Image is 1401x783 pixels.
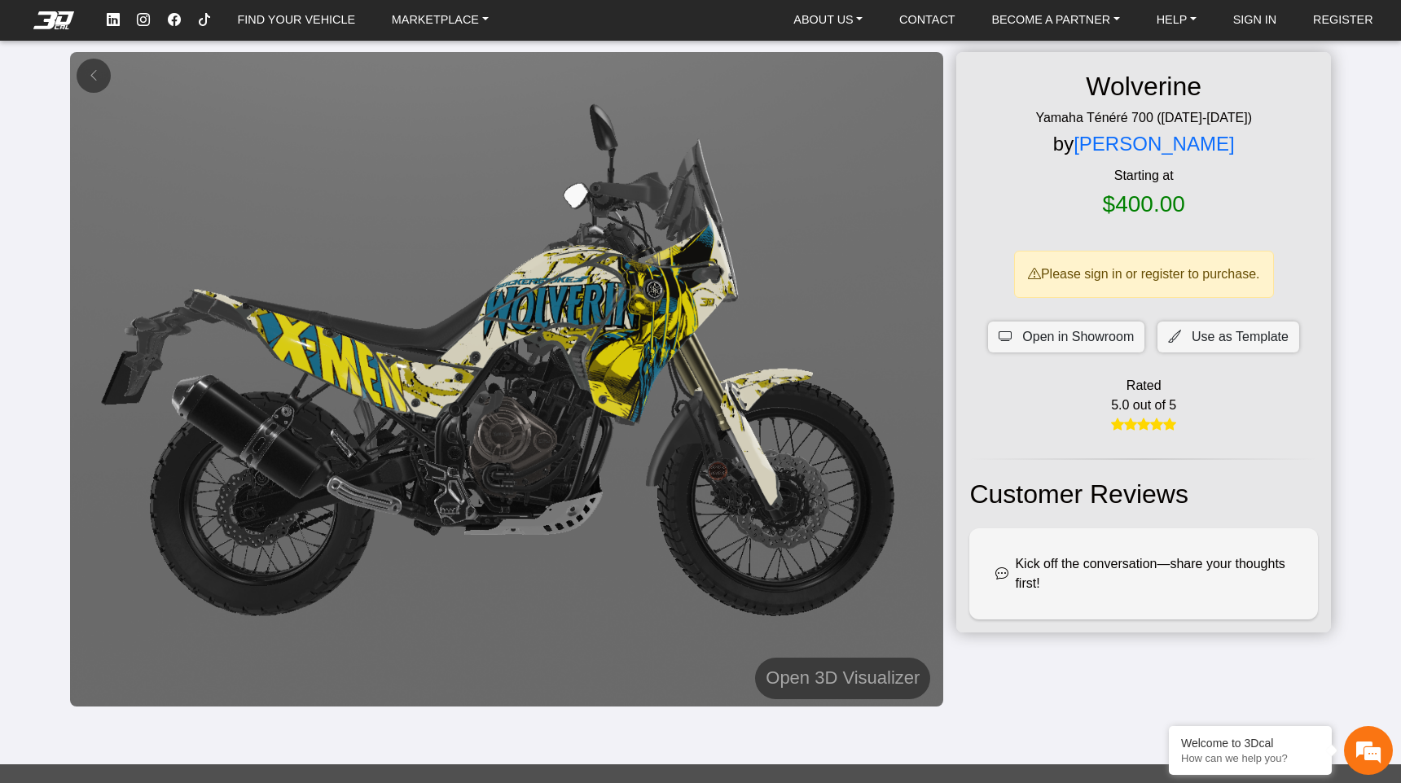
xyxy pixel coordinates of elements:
[109,85,298,107] div: Chat with us now
[1150,7,1203,33] a: HELP
[985,7,1126,33] a: BECOME A PARTNER
[1157,322,1299,352] button: Use as Template
[1022,327,1134,347] span: Open in Showroom
[1073,65,1214,108] h2: Wolverine
[94,191,225,346] span: We're online!
[755,658,930,698] button: Open 3D Visualizer
[893,7,961,33] a: CONTACT
[18,84,42,108] div: Navigation go back
[1307,7,1380,33] a: REGISTER
[1181,737,1320,750] div: Welcome to 3Dcal
[8,424,310,481] textarea: Type your message and hit 'Enter'
[1022,108,1265,128] span: Yamaha Ténéré 700 ([DATE]-[DATE])
[1127,376,1162,396] span: Rated
[969,473,1318,516] h2: Customer Reviews
[1014,251,1274,298] div: Please sign in or register to purchase.
[70,52,943,706] img: Wolverine
[766,663,920,693] h5: Open 3D Visualizer
[1192,327,1289,347] span: Use as Template
[1181,752,1320,764] p: How can we help you?
[1074,133,1234,155] a: [PERSON_NAME]
[1053,128,1235,160] h4: by
[969,166,1318,186] span: Starting at
[1111,396,1176,415] span: 5.0 out of 5
[988,322,1144,352] button: Open in Showroom
[8,510,109,521] span: Conversation
[231,7,362,33] a: FIND YOUR VEHICLE
[787,7,869,33] a: ABOUT US
[209,481,310,531] div: Articles
[1015,554,1292,593] span: Kick off the conversation—share your thoughts first!
[109,481,210,531] div: FAQs
[1227,7,1284,33] a: SIGN IN
[1103,186,1185,223] h2: $400.00
[267,8,306,47] div: Minimize live chat window
[385,7,495,33] a: MARKETPLACE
